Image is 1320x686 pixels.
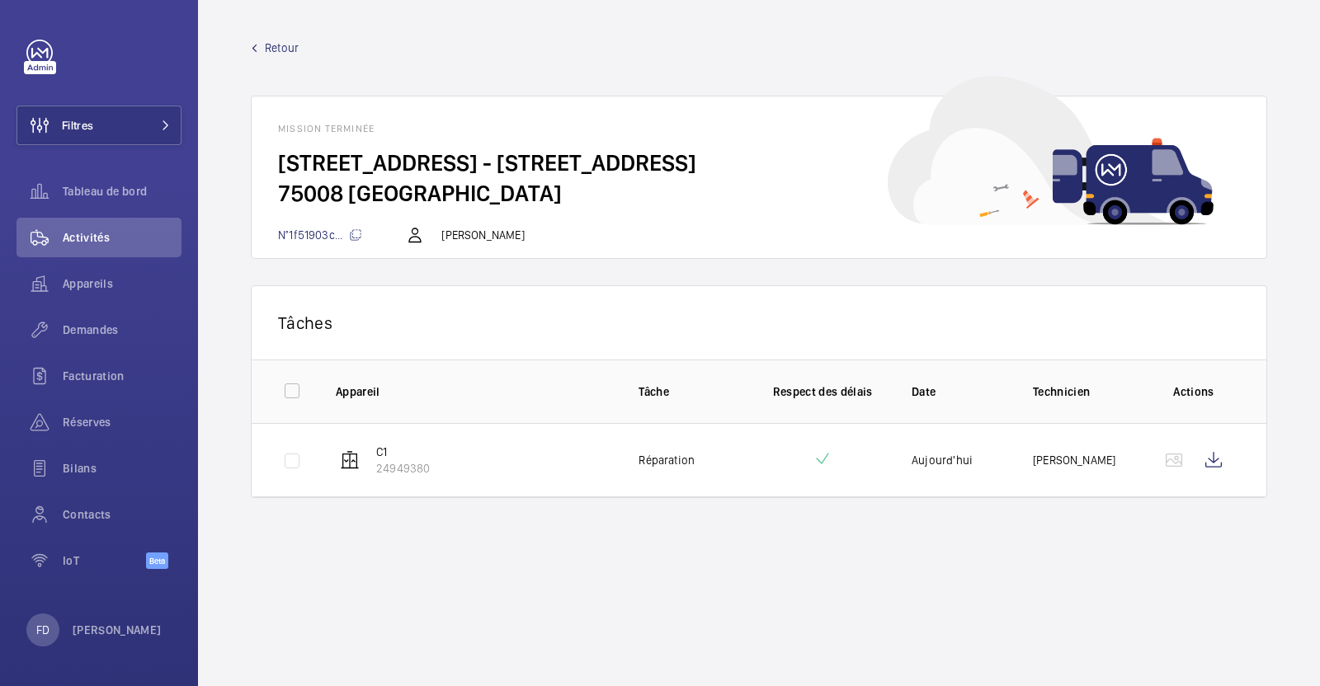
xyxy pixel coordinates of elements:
[278,178,1240,209] h2: 75008 [GEOGRAPHIC_DATA]
[63,552,146,569] span: IoT
[63,414,181,430] span: Réserves
[278,123,1240,134] h1: Mission terminée
[1154,383,1233,400] p: Actions
[639,452,695,468] p: Réparation
[760,383,885,400] p: Respect des délais
[1033,383,1128,400] p: Technicien
[376,460,430,477] p: 24949380
[36,622,49,638] p: FD
[265,40,299,56] span: Retour
[62,117,93,134] span: Filtres
[63,460,181,477] span: Bilans
[63,229,181,246] span: Activités
[376,444,430,460] p: C1
[912,452,973,468] p: Aujourd'hui
[278,228,362,242] span: N°1f51903c...
[16,106,181,145] button: Filtres
[1033,452,1115,468] p: [PERSON_NAME]
[73,622,162,638] p: [PERSON_NAME]
[340,450,360,470] img: elevator.svg
[278,148,1240,178] h2: [STREET_ADDRESS] - [STREET_ADDRESS]
[278,312,1240,333] p: Tâches
[63,506,181,523] span: Contacts
[63,368,181,384] span: Facturation
[441,227,524,243] p: [PERSON_NAME]
[63,275,181,292] span: Appareils
[63,322,181,338] span: Demandes
[146,552,168,569] span: Beta
[912,383,1006,400] p: Date
[888,76,1214,225] img: car delivery
[336,383,612,400] p: Appareil
[63,183,181,200] span: Tableau de bord
[639,383,733,400] p: Tâche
